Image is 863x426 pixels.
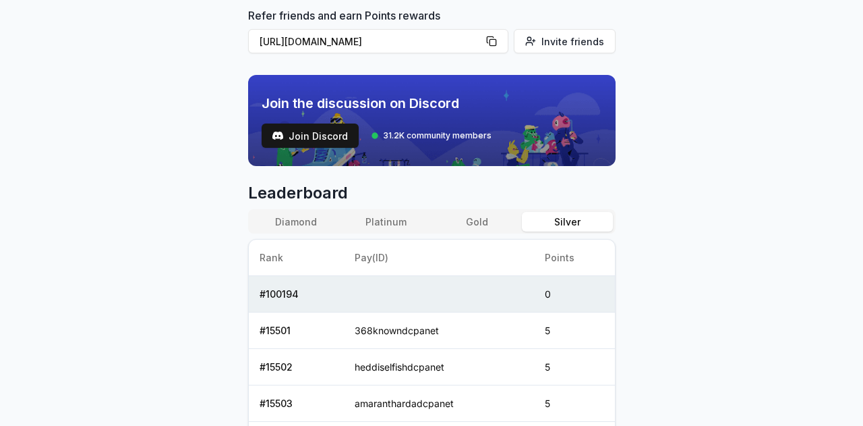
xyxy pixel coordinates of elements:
button: Diamond [251,212,341,232]
button: Join Discord [262,124,359,148]
img: test [272,130,283,141]
td: # 100194 [249,276,345,313]
span: Invite friends [541,34,604,49]
button: Invite friends [514,29,616,53]
td: 5 [534,349,615,385]
div: Refer friends and earn Points rewards [248,7,616,59]
button: [URL][DOMAIN_NAME] [248,29,508,53]
td: heddiselfishdcpanet [344,349,534,385]
img: discord_banner [248,75,616,166]
td: # 15501 [249,313,345,349]
th: Pay(ID) [344,240,534,276]
th: Points [534,240,615,276]
td: # 15502 [249,349,345,385]
td: amaranthardadcpanet [344,385,534,422]
span: Join Discord [289,129,348,143]
a: testJoin Discord [262,124,359,148]
td: 0 [534,276,615,313]
span: Leaderboard [248,182,616,204]
span: 31.2K community members [383,130,492,141]
td: 5 [534,313,615,349]
button: Silver [522,212,612,232]
button: Gold [431,212,522,232]
span: Join the discussion on Discord [262,94,492,113]
td: 5 [534,385,615,422]
button: Platinum [341,212,431,232]
th: Rank [249,240,345,276]
td: 368knowndcpanet [344,313,534,349]
td: # 15503 [249,385,345,422]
